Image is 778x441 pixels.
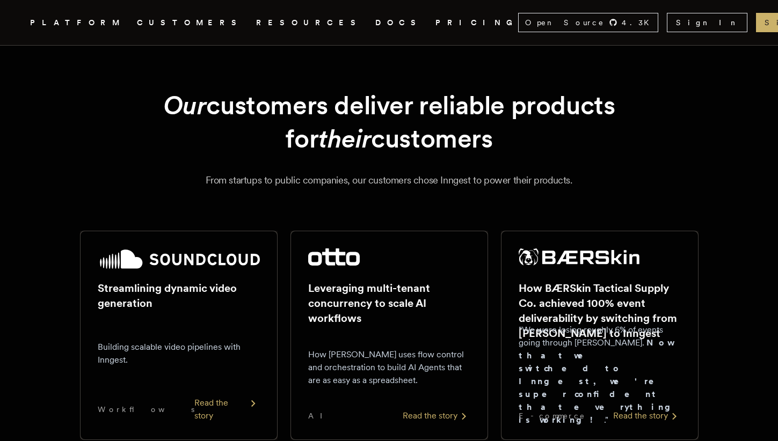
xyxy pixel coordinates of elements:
[403,409,470,422] div: Read the story
[194,396,260,422] div: Read the story
[106,89,673,156] h1: customers deliver reliable products for customers
[98,281,260,311] h2: Streamlining dynamic video generation
[308,281,470,326] h2: Leveraging multi-tenant concurrency to scale AI workflows
[519,281,681,341] h2: How BÆRSkin Tactical Supply Co. achieved 100% event deliverability by switching from [PERSON_NAME...
[613,409,681,422] div: Read the story
[519,324,681,427] p: "We were losing roughly 6% of events going through [PERSON_NAME]. ."
[519,337,679,425] strong: Now that we switched to Inngest, we're super confident that everything is working!
[80,231,278,440] a: SoundCloud logoStreamlining dynamic video generationBuilding scalable video pipelines with Innges...
[308,248,360,266] img: Otto
[308,348,470,387] p: How [PERSON_NAME] uses flow control and orchestration to build AI Agents that are as easy as a sp...
[375,16,423,30] a: DOCS
[519,248,640,266] img: BÆRSkin Tactical Supply Co.
[435,16,518,30] a: PRICING
[318,123,371,154] em: their
[98,404,194,415] span: Workflows
[43,173,735,188] p: From startups to public companies, our customers chose Inngest to power their products.
[256,16,362,30] button: RESOURCES
[501,231,699,440] a: BÆRSkin Tactical Supply Co. logoHow BÆRSkin Tactical Supply Co. achieved 100% event deliverabilit...
[308,410,332,421] span: AI
[667,13,747,32] a: Sign In
[290,231,488,440] a: Otto logoLeveraging multi-tenant concurrency to scale AI workflowsHow [PERSON_NAME] uses flow con...
[30,16,124,30] button: PLATFORM
[98,248,260,270] img: SoundCloud
[622,17,656,28] span: 4.3 K
[98,341,260,366] p: Building scalable video pipelines with Inngest.
[519,410,585,421] span: E-commerce
[163,90,207,121] em: Our
[137,16,243,30] a: CUSTOMERS
[525,17,605,28] span: Open Source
